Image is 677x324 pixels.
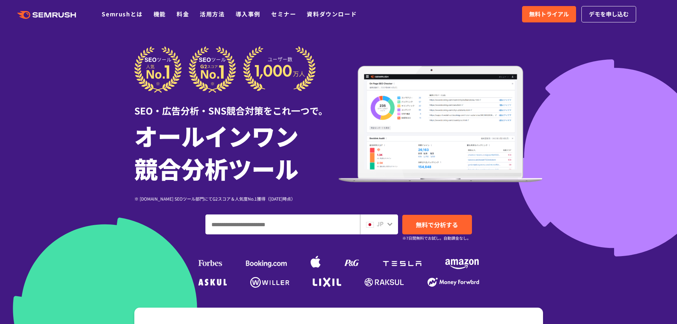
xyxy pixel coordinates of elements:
input: ドメイン、キーワードまたはURLを入力してください [206,215,360,234]
a: セミナー [271,10,296,18]
a: 無料トライアル [522,6,576,22]
a: 無料で分析する [402,215,472,234]
span: デモを申し込む [589,10,629,19]
a: 導入事例 [236,10,260,18]
span: 無料トライアル [529,10,569,19]
a: 料金 [177,10,189,18]
span: 無料で分析する [416,220,458,229]
a: デモを申し込む [581,6,636,22]
span: JP [377,219,383,228]
a: 機能 [154,10,166,18]
small: ※7日間無料でお試し。自動課金なし。 [402,235,471,241]
div: ※ [DOMAIN_NAME] SEOツール部門にてG2スコア＆人気度No.1獲得（[DATE]時点） [134,195,339,202]
a: Semrushとは [102,10,143,18]
a: 活用方法 [200,10,225,18]
h1: オールインワン 競合分析ツール [134,119,339,185]
div: SEO・広告分析・SNS競合対策をこれ一つで。 [134,93,339,117]
a: 資料ダウンロード [307,10,357,18]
